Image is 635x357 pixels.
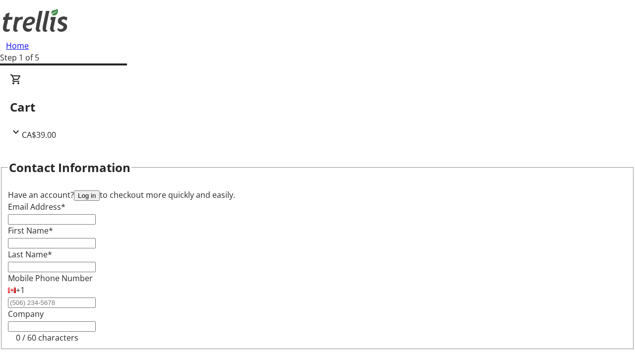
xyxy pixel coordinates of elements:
label: Mobile Phone Number [8,273,93,284]
tr-character-limit: 0 / 60 characters [16,332,78,343]
label: First Name* [8,225,53,236]
label: Email Address* [8,201,65,212]
button: Log in [74,190,100,201]
h2: Cart [10,98,625,116]
div: CartCA$39.00 [10,73,625,141]
input: (506) 234-5678 [8,297,96,308]
span: CA$39.00 [22,129,56,140]
div: Have an account? to checkout more quickly and easily. [8,189,627,201]
h2: Contact Information [9,159,130,177]
label: Last Name* [8,249,52,260]
label: Company [8,308,44,319]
